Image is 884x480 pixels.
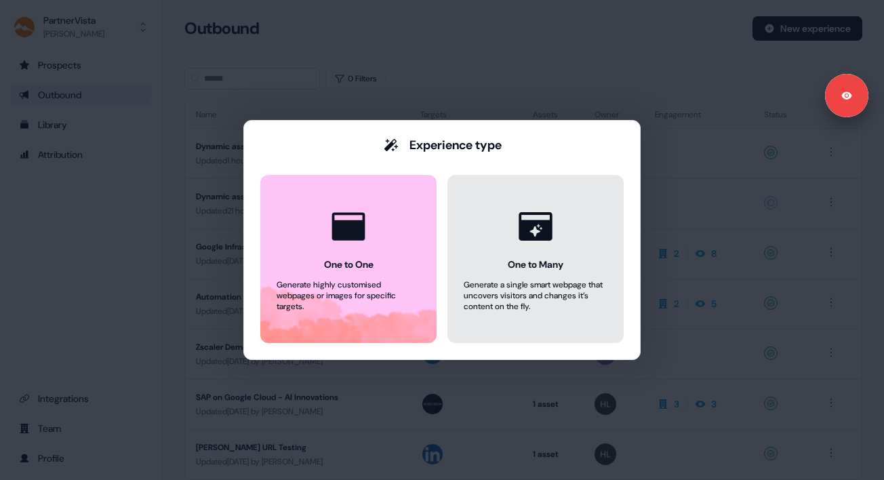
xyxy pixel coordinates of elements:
[324,258,374,271] div: One to One
[464,279,607,312] div: Generate a single smart webpage that uncovers visitors and changes it’s content on the fly.
[409,137,502,153] div: Experience type
[260,175,437,343] button: One to OneGenerate highly customised webpages or images for specific targets.
[277,279,420,312] div: Generate highly customised webpages or images for specific targets.
[447,175,624,343] button: One to ManyGenerate a single smart webpage that uncovers visitors and changes it’s content on the...
[508,258,563,271] div: One to Many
